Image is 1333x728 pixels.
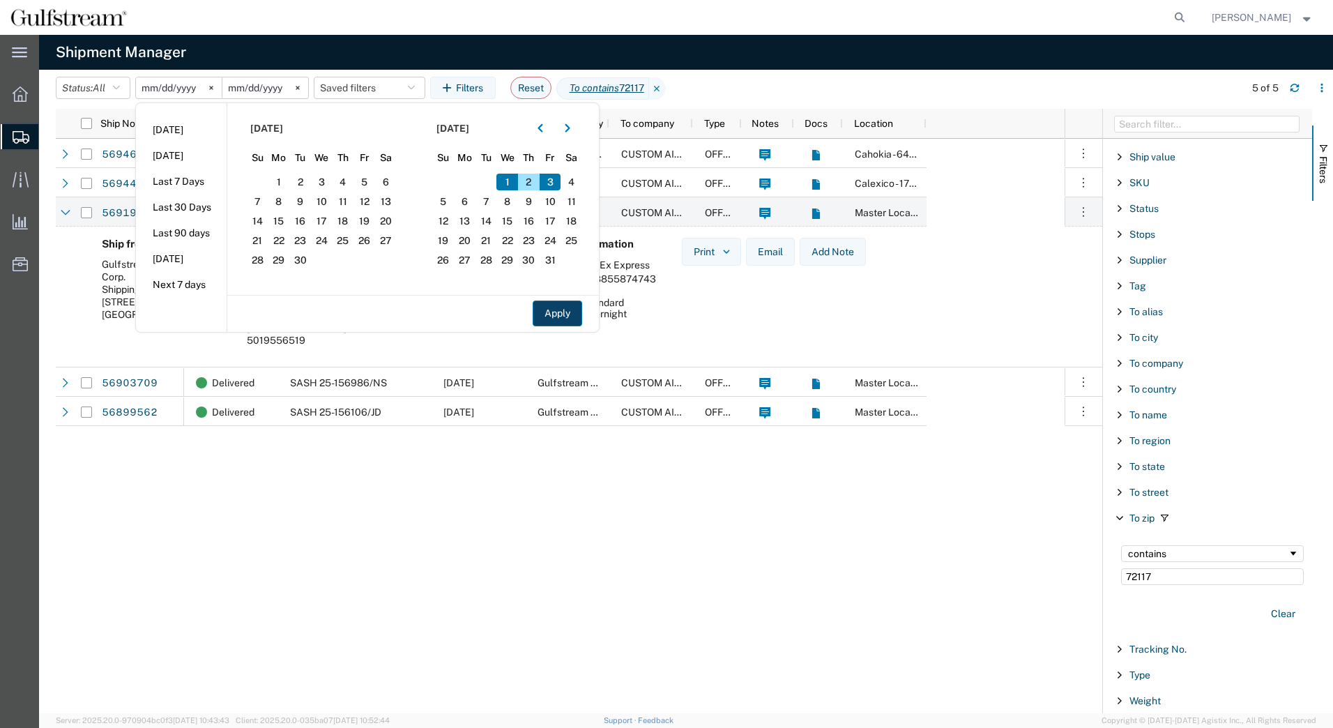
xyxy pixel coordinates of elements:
[1129,280,1146,291] span: Tag
[620,118,674,129] span: To company
[475,193,497,210] span: 7
[1129,409,1167,420] span: To name
[136,117,227,143] li: [DATE]
[538,149,663,160] span: GULFSTREAM AEROSPACE
[1102,715,1316,727] span: Copyright © [DATE]-[DATE] Agistix Inc., All Rights Reserved
[433,213,455,229] span: 12
[102,258,224,283] div: Gulfstream Aerospace Corp.
[518,193,540,210] span: 9
[578,272,661,296] td: 478855874743
[1129,332,1158,343] span: To city
[518,174,540,190] span: 2
[430,77,496,99] button: Filters
[10,7,128,28] img: logo
[638,716,673,725] a: Feedback
[855,149,1003,160] span: Cahokia - 6400 Curtiss
[1128,548,1288,559] div: contains
[855,207,927,218] span: Master Location
[353,151,375,165] span: Fr
[289,213,311,229] span: 16
[705,149,745,160] span: OFFLINE
[101,372,158,395] a: 56903709
[604,716,639,725] a: Support
[1129,695,1161,706] span: Weight
[1129,255,1166,266] span: Supplier
[247,252,268,268] span: 28
[314,77,425,99] button: Saved filters
[1114,116,1300,132] input: Filter Columns Input
[236,716,390,725] span: Client: 2025.20.0-035ba07
[705,178,745,189] span: OFFLINE
[101,402,158,424] a: 56899562
[538,407,665,418] span: Gulfstream Aerospace Corp.
[268,252,290,268] span: 29
[454,193,475,210] span: 6
[433,232,455,249] span: 19
[496,151,518,165] span: We
[311,193,333,210] span: 10
[496,252,518,268] span: 29
[454,213,475,229] span: 13
[540,193,561,210] span: 10
[375,193,397,210] span: 13
[621,149,782,160] span: CUSTOM AIRCRAFT CABINETS INC
[436,121,469,136] span: [DATE]
[855,377,927,388] span: Master Location
[538,377,665,388] span: Gulfstream Aerospace Corp.
[561,151,582,165] span: Sa
[454,232,475,249] span: 20
[578,258,661,272] td: FedEx Express
[518,232,540,249] span: 23
[268,232,290,249] span: 22
[136,246,227,272] li: [DATE]
[56,35,186,70] h4: Shipment Manager
[561,193,582,210] span: 11
[561,174,582,190] span: 4
[56,77,130,99] button: Status:All
[454,151,475,165] span: Mo
[101,202,158,225] a: 56919166
[375,174,397,190] span: 6
[247,213,268,229] span: 14
[333,174,354,190] span: 4
[540,174,561,190] span: 3
[1129,513,1155,524] span: To zip
[333,151,354,165] span: Th
[1129,358,1183,369] span: To company
[1129,203,1159,214] span: Status
[353,193,375,210] span: 12
[621,377,782,388] span: CUSTOM AIRCRAFT CABINETS INC
[510,77,551,99] button: Reset
[475,151,497,165] span: Tu
[538,207,665,218] span: Gulfstream Aerospace Corp.
[1129,487,1168,498] span: To street
[333,213,354,229] span: 18
[311,174,333,190] span: 3
[375,213,397,229] span: 20
[540,151,561,165] span: Fr
[518,252,540,268] span: 30
[1211,9,1314,26] button: [PERSON_NAME]
[102,296,224,308] div: [STREET_ADDRESS]
[1121,545,1304,562] div: Filtering operator
[268,213,290,229] span: 15
[1129,461,1165,472] span: To state
[1129,644,1187,655] span: Tracking No.
[250,121,283,136] span: [DATE]
[540,232,561,249] span: 24
[56,716,229,725] span: Server: 2025.20.0-970904bc0f3
[311,151,333,165] span: We
[1129,384,1176,395] span: To country
[1129,669,1150,681] span: Type
[443,377,474,388] span: 09/22/2025
[705,207,745,218] span: OFFLINE
[290,407,381,418] span: SASH 25-156106/JD
[222,77,308,98] input: Not set
[101,144,158,166] a: 56946957
[247,193,268,210] span: 7
[247,232,268,249] span: 21
[496,232,518,249] span: 22
[621,178,763,189] span: CUSTOM AIRCRAFT CABINETS
[855,407,927,418] span: Master Location
[333,193,354,210] span: 11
